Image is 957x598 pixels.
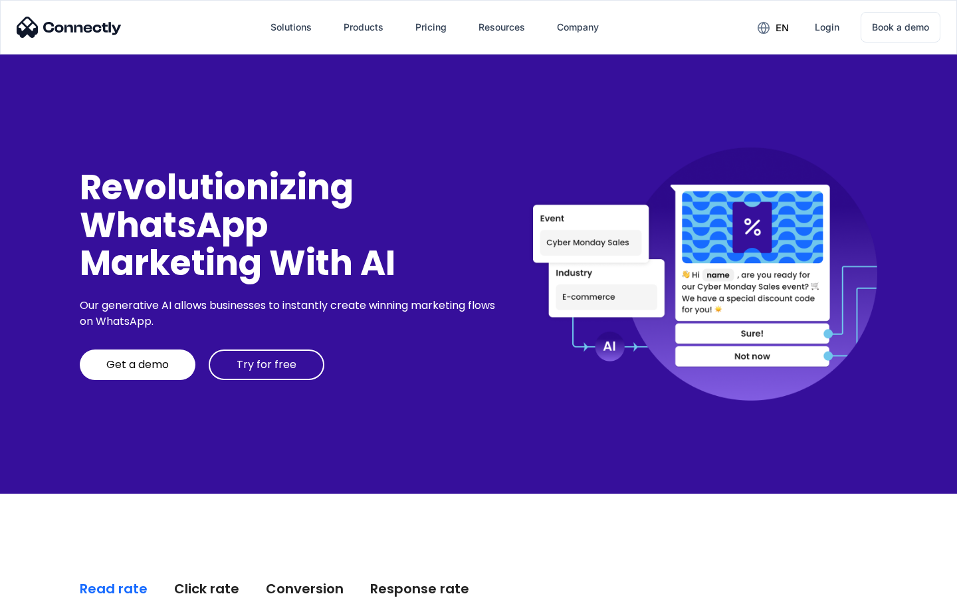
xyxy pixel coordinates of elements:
a: Book a demo [861,12,940,43]
img: Connectly Logo [17,17,122,38]
div: Conversion [266,579,344,598]
div: Click rate [174,579,239,598]
div: Response rate [370,579,469,598]
a: Login [804,11,850,43]
div: Try for free [237,358,296,371]
div: Get a demo [106,358,169,371]
a: Pricing [405,11,457,43]
div: Login [815,18,839,37]
a: Try for free [209,349,324,380]
div: Products [344,18,383,37]
div: en [776,19,789,37]
div: Resources [478,18,525,37]
div: Read rate [80,579,148,598]
div: Company [557,18,599,37]
div: Solutions [270,18,312,37]
div: Pricing [415,18,447,37]
div: Revolutionizing WhatsApp Marketing With AI [80,168,500,282]
a: Get a demo [80,349,195,380]
div: Our generative AI allows businesses to instantly create winning marketing flows on WhatsApp. [80,298,500,330]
